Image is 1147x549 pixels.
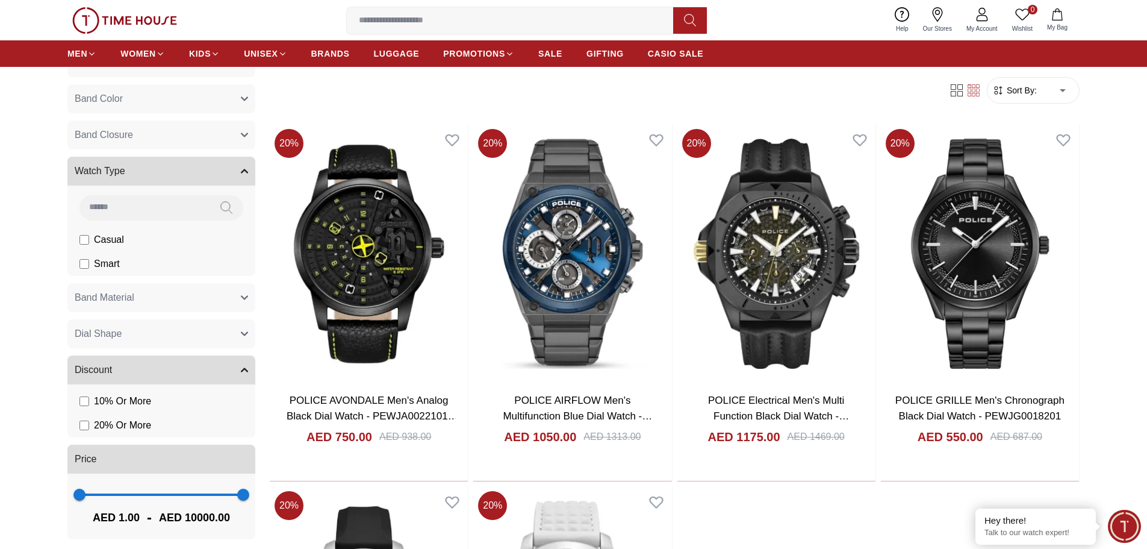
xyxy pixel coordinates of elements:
span: WOMEN [120,48,156,60]
span: 20 % [478,491,507,520]
img: POLICE AVONDALE Men's Analog Black Dial Watch - PEWJA0022101-WW [270,124,468,383]
h4: AED 550.00 [918,428,983,445]
h4: AED 1050.00 [504,428,576,445]
a: KIDS [189,43,220,64]
input: 10% Or More [79,397,89,406]
a: POLICE AIRFLOW Men's Multifunction Blue Dial Watch - PEWGK2239107 [503,395,652,437]
span: UNISEX [244,48,278,60]
input: Casual [79,235,89,245]
h4: AED 1175.00 [707,428,780,445]
p: Talk to our watch expert! [984,528,1087,538]
a: POLICE Electrical Men's Multi Function Black Dial Watch - PEWGF0054503 [708,395,849,437]
span: 20 % Or More [94,418,151,433]
a: SALE [538,43,562,64]
a: CASIO SALE [648,43,704,64]
button: Watch Type [67,157,255,186]
span: Band Color [75,92,123,106]
span: Wishlist [1007,24,1037,33]
span: Help [891,24,913,33]
span: Band Closure [75,128,133,142]
input: Smart [79,259,89,269]
span: My Account [962,24,1002,33]
h4: AED 750.00 [306,428,372,445]
button: Dial Shape [67,319,255,348]
span: 20 % [682,129,711,158]
span: Watch Type [75,164,125,178]
div: AED 1313.00 [583,430,641,444]
span: MEN [67,48,87,60]
input: 20% Or More [79,421,89,430]
div: Hey there! [984,515,1087,527]
span: Smart [94,257,120,271]
button: Band Material [67,283,255,312]
a: Help [889,5,916,36]
span: Sort By: [1004,84,1037,96]
img: ... [72,7,177,34]
span: AED 1.00 [93,509,140,526]
span: LUGGAGE [374,48,420,60]
button: Discount [67,356,255,384]
span: 0 [1028,5,1037,14]
span: 20 % [275,491,303,520]
span: Band Material [75,290,134,305]
a: BRANDS [311,43,350,64]
img: POLICE AIRFLOW Men's Multifunction Blue Dial Watch - PEWGK2239107 [473,124,671,383]
span: KIDS [189,48,211,60]
span: Discount [75,363,112,377]
a: WOMEN [120,43,165,64]
span: GIFTING [586,48,624,60]
span: 20 % [886,129,915,158]
a: POLICE GRILLE Men's Chronograph Black Dial Watch - PEWJG0018201 [895,395,1065,422]
div: AED 1469.00 [788,430,845,444]
img: POLICE Electrical Men's Multi Function Black Dial Watch - PEWGF0054503 [677,124,875,383]
span: Dial Shape [75,327,122,341]
a: POLICE AVONDALE Men's Analog Black Dial Watch - PEWJA0022101-WW [287,395,458,437]
button: Price [67,445,255,474]
span: Our Stores [918,24,957,33]
a: PROMOTIONS [443,43,514,64]
span: AED 10000.00 [159,509,230,526]
button: My Bag [1040,6,1075,34]
a: Our Stores [916,5,959,36]
span: 20 % [478,129,507,158]
span: BRANDS [311,48,350,60]
a: MEN [67,43,96,64]
a: 0Wishlist [1005,5,1040,36]
button: Band Closure [67,121,255,149]
button: Band Color [67,84,255,113]
div: AED 938.00 [379,430,431,444]
span: CASIO SALE [648,48,704,60]
span: 10 % Or More [94,394,151,409]
span: Casual [94,233,124,247]
div: AED 687.00 [990,430,1042,444]
span: - [140,508,159,527]
span: Price [75,452,96,466]
div: Chat Widget [1108,510,1141,543]
a: UNISEX [244,43,287,64]
span: SALE [538,48,562,60]
button: Sort By: [992,84,1037,96]
span: PROMOTIONS [443,48,505,60]
span: My Bag [1042,23,1072,32]
a: LUGGAGE [374,43,420,64]
img: POLICE GRILLE Men's Chronograph Black Dial Watch - PEWJG0018201 [881,124,1079,383]
span: 20 % [275,129,303,158]
a: GIFTING [586,43,624,64]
